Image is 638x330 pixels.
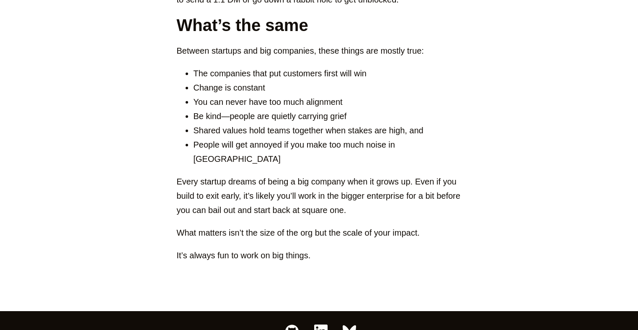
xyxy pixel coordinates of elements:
li: People will get annoyed if you make too much noise in [GEOGRAPHIC_DATA] [194,138,462,166]
h2: What’s the same [177,15,462,35]
p: What matters isn’t the size of the org but the scale of your impact. [177,226,462,240]
li: The companies that put customers first will win [194,66,462,81]
li: Shared values hold teams together when stakes are high, and [194,123,462,138]
p: Between startups and big companies, these things are mostly true: [177,44,462,58]
li: Change is constant [194,81,462,95]
li: Be kind—people are quietly carrying grief [194,109,462,123]
p: It’s always fun to work on big things. [177,248,462,262]
p: Every startup dreams of being a big company when it grows up. Even if you build to exit early, it... [177,174,462,217]
li: You can never have too much alignment [194,95,462,109]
